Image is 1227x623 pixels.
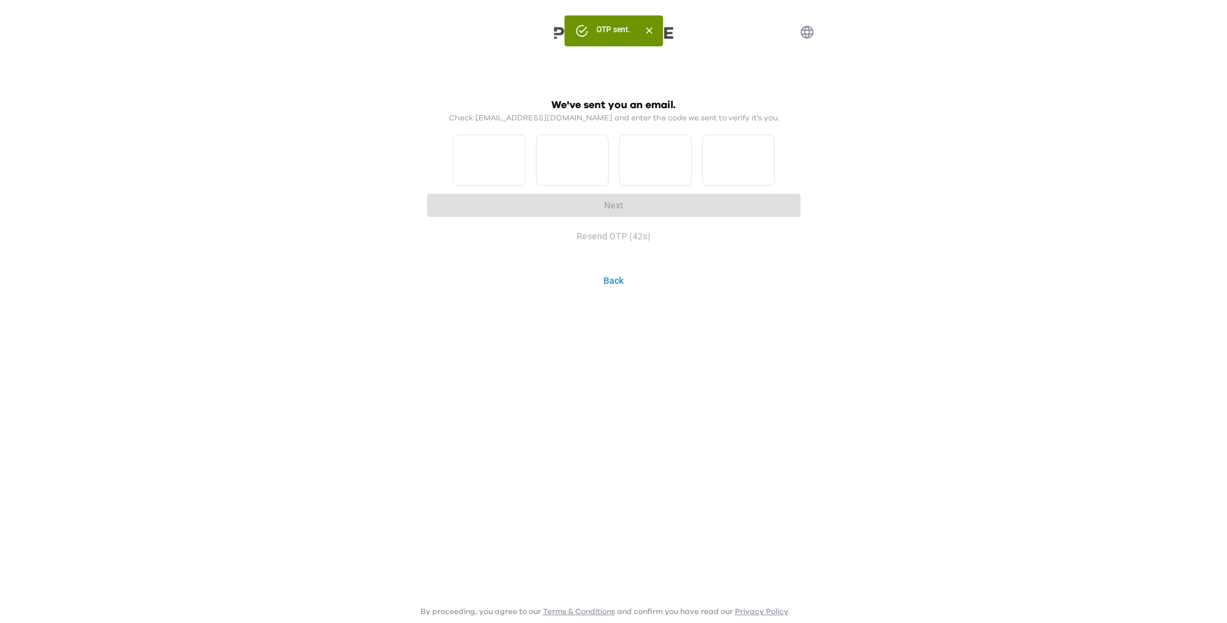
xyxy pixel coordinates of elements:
div: OTP sent. [596,19,630,42]
a: Terms & Conditions [543,608,615,615]
p: By proceeding, you agree to our and confirm you have read our . [421,606,790,617]
input: Please enter OTP character 1 [453,135,526,186]
img: Preface Logo [549,26,678,39]
button: Back [421,269,807,293]
input: Please enter OTP character 3 [619,135,692,186]
input: Please enter OTP character 2 [536,135,609,186]
a: Privacy Policy [735,608,788,615]
input: Please enter OTP character 4 [702,135,775,186]
h2: We've sent you an email. [551,97,676,113]
button: Close [640,22,658,39]
p: Check [EMAIL_ADDRESS][DOMAIN_NAME] and enter the code we sent to verify it's you. [449,113,779,123]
